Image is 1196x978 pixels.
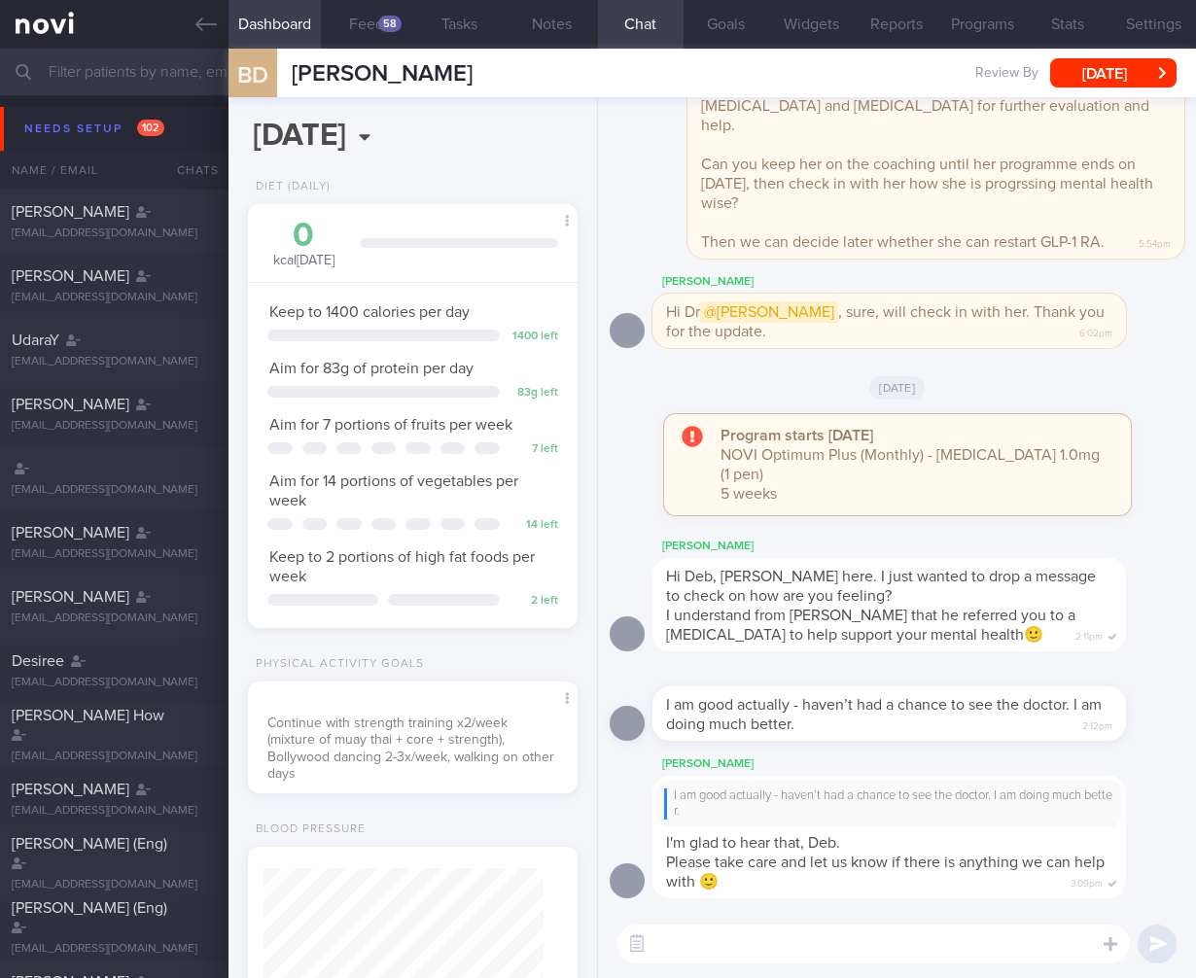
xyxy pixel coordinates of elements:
[269,417,512,433] span: Aim for 7 portions of fruits per week
[12,397,129,412] span: [PERSON_NAME]
[269,361,474,376] span: Aim for 83g of protein per day
[12,900,167,916] span: [PERSON_NAME] (Eng)
[1075,625,1103,644] span: 2:11pm
[1071,872,1103,891] span: 3:09pm
[510,386,558,401] div: 83 g left
[267,219,340,253] div: 0
[248,180,331,194] div: Diet (Daily)
[248,822,366,837] div: Blood Pressure
[292,62,473,86] span: [PERSON_NAME]
[975,65,1038,83] span: Review By
[666,301,1105,339] span: Hi Dr , sure, will check in with her. Thank you for the update.
[12,836,167,852] span: [PERSON_NAME] (Eng)
[652,270,1184,294] div: [PERSON_NAME]
[269,304,470,320] span: Keep to 1400 calories per day
[12,611,217,626] div: [EMAIL_ADDRESS][DOMAIN_NAME]
[267,716,554,782] span: Continue with strength training x2/week (mixture of muay thai + core + strength), Bollywood danci...
[12,750,217,764] div: [EMAIL_ADDRESS][DOMAIN_NAME]
[248,657,424,672] div: Physical Activity Goals
[12,878,217,892] div: [EMAIL_ADDRESS][DOMAIN_NAME]
[12,332,59,348] span: UdaraY
[666,608,1075,643] span: I understand from [PERSON_NAME] that he referred you to a [MEDICAL_DATA] to help support your men...
[12,525,129,541] span: [PERSON_NAME]
[12,676,217,690] div: [EMAIL_ADDRESS][DOMAIN_NAME]
[721,428,873,443] strong: Program starts [DATE]
[216,37,289,112] div: BD
[510,442,558,457] div: 7 left
[701,157,1153,211] span: Can you keep her on the coaching until her programme ends on [DATE], then check in with her how s...
[664,788,1114,821] div: I am good actually - haven’t had a chance to see the doctor. I am doing much better.
[1079,322,1112,340] span: 6:02pm
[12,268,129,284] span: [PERSON_NAME]
[721,486,777,502] span: 5 weeks
[12,355,217,369] div: [EMAIL_ADDRESS][DOMAIN_NAME]
[869,376,925,400] span: [DATE]
[700,301,838,323] span: @[PERSON_NAME]
[12,804,217,819] div: [EMAIL_ADDRESS][DOMAIN_NAME]
[12,653,64,669] span: Desiree
[666,855,1105,890] span: Please take care and let us know if there is anything we can help with 🙂
[510,330,558,344] div: 1400 left
[1050,58,1177,87] button: [DATE]
[510,594,558,609] div: 2 left
[137,120,164,136] span: 102
[12,708,164,723] span: [PERSON_NAME] How
[701,234,1105,250] span: Then we can decide later whether she can restart GLP-1 RA.
[269,473,518,508] span: Aim for 14 portions of vegetables per week
[378,16,402,32] div: 58
[12,204,129,220] span: [PERSON_NAME]
[721,447,1100,482] span: NOVI Optimum Plus (Monthly) - [MEDICAL_DATA] 1.0mg (1 pen)
[267,219,340,270] div: kcal [DATE]
[510,518,558,533] div: 14 left
[151,151,229,190] div: Chats
[666,835,840,851] span: I'm glad to hear that, Deb.
[269,549,535,584] span: Keep to 2 portions of high fat foods per week
[652,752,1184,776] div: [PERSON_NAME]
[1139,232,1171,251] span: 5:54pm
[12,942,217,957] div: [EMAIL_ADDRESS][DOMAIN_NAME]
[652,535,1184,558] div: [PERSON_NAME]
[19,116,169,142] div: Needs setup
[666,697,1102,732] span: I am good actually - haven’t had a chance to see the doctor. I am doing much better.
[12,547,217,562] div: [EMAIL_ADDRESS][DOMAIN_NAME]
[12,483,217,498] div: [EMAIL_ADDRESS][DOMAIN_NAME]
[1082,715,1112,733] span: 2:12pm
[666,569,1096,604] span: Hi Deb, [PERSON_NAME] here. I just wanted to drop a message to check on how are you feeling?
[12,291,217,305] div: [EMAIL_ADDRESS][DOMAIN_NAME]
[12,227,217,241] div: [EMAIL_ADDRESS][DOMAIN_NAME]
[12,419,217,434] div: [EMAIL_ADDRESS][DOMAIN_NAME]
[12,589,129,605] span: [PERSON_NAME]
[12,782,129,797] span: [PERSON_NAME]
[701,79,1149,133] span: Therefore I have advised her to stop GLP-1 RA now, and to see a [MEDICAL_DATA] and [MEDICAL_DATA]...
